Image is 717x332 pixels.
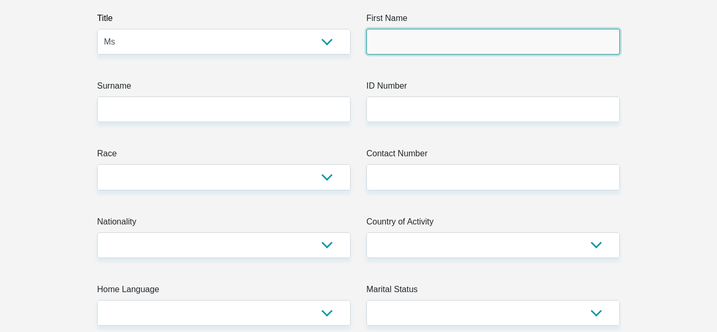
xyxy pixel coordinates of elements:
[366,12,620,29] label: First Name
[97,216,351,232] label: Nationality
[97,283,351,300] label: Home Language
[97,147,351,164] label: Race
[366,147,620,164] label: Contact Number
[366,216,620,232] label: Country of Activity
[366,80,620,97] label: ID Number
[366,164,620,190] input: Contact Number
[97,12,351,29] label: Title
[366,283,620,300] label: Marital Status
[97,97,351,122] input: Surname
[366,97,620,122] input: ID Number
[97,80,351,97] label: Surname
[366,29,620,55] input: First Name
